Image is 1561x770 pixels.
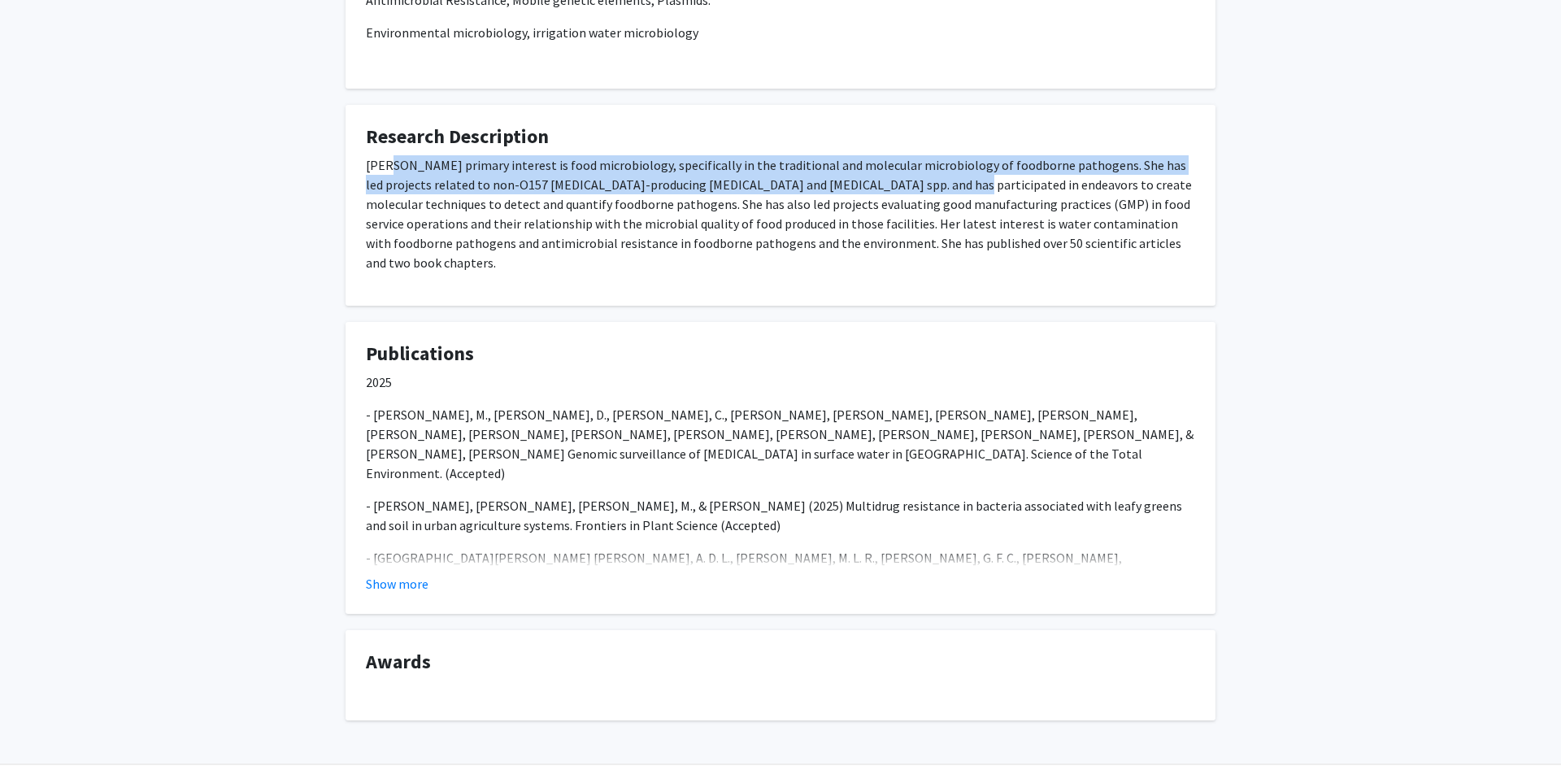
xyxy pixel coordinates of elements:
p: 2025 [366,372,1195,392]
p: - [PERSON_NAME], [PERSON_NAME], [PERSON_NAME], M., & [PERSON_NAME] (2025) Multidrug resistance in... [366,496,1195,535]
button: Show more [366,574,428,594]
p: Environmental microbiology, irrigation water microbiology [366,23,1195,42]
h4: Research Description [366,125,1195,149]
p: - [GEOGRAPHIC_DATA][PERSON_NAME] [PERSON_NAME], A. D. L., [PERSON_NAME], M. L. R., [PERSON_NAME],... [366,548,1195,646]
h4: Awards [366,650,1195,674]
h4: Publications [366,342,1195,366]
p: [PERSON_NAME] primary interest is food microbiology, specifically in the traditional and molecula... [366,155,1195,272]
iframe: Chat [12,697,69,758]
p: - [PERSON_NAME], M., [PERSON_NAME], D., [PERSON_NAME], C., [PERSON_NAME], [PERSON_NAME], [PERSON_... [366,405,1195,483]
